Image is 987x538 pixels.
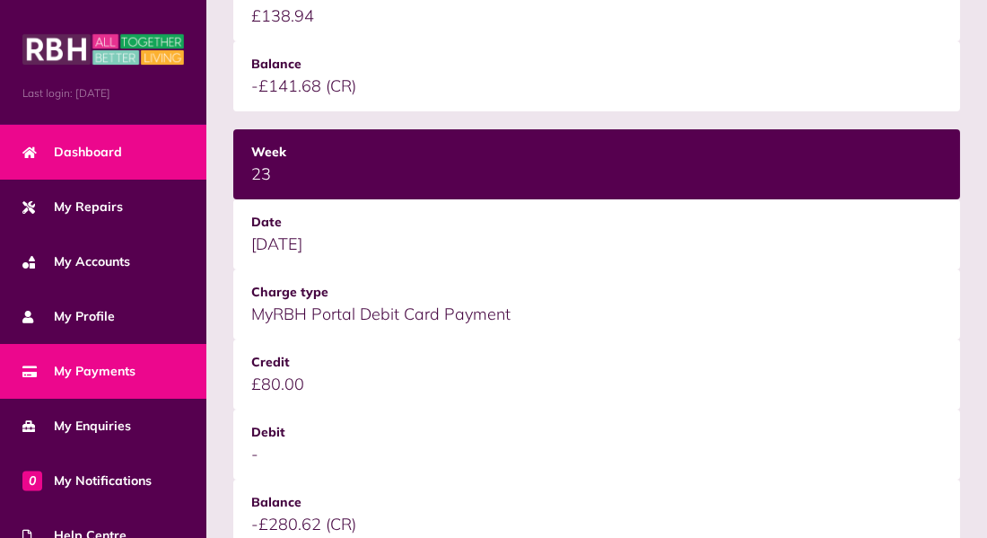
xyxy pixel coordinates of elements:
td: £80.00 [233,340,960,410]
span: Last login: [DATE] [22,85,184,101]
span: My Notifications [22,472,152,490]
td: -£141.68 (CR) [233,41,960,111]
td: - [233,410,960,480]
span: My Repairs [22,198,123,216]
img: MyRBH [22,31,184,67]
span: Dashboard [22,143,122,162]
span: My Profile [22,307,115,326]
span: My Accounts [22,252,130,271]
td: [DATE] [233,199,960,269]
span: My Enquiries [22,417,131,436]
span: 0 [22,471,42,490]
span: My Payments [22,362,135,381]
td: MyRBH Portal Debit Card Payment [233,269,960,340]
td: 23 [233,129,960,199]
